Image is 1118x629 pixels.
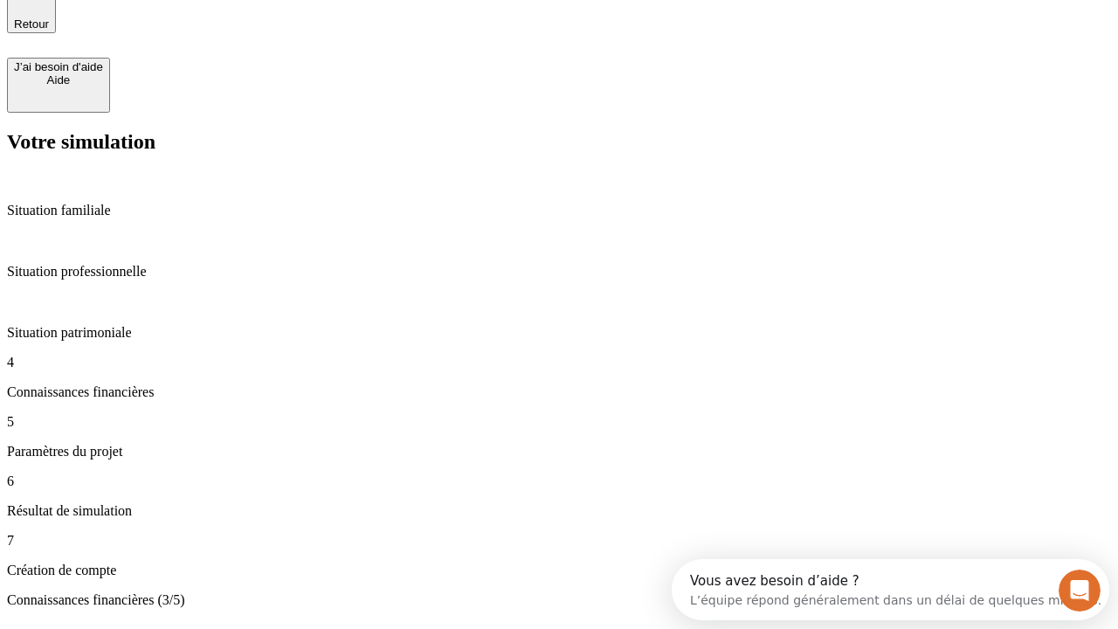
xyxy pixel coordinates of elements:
p: Connaissances financières (3/5) [7,592,1111,608]
div: J’ai besoin d'aide [14,60,103,73]
p: Création de compte [7,563,1111,578]
p: Situation familiale [7,203,1111,218]
p: 5 [7,414,1111,430]
p: 7 [7,533,1111,549]
div: L’équipe répond généralement dans un délai de quelques minutes. [18,29,430,47]
button: J’ai besoin d'aideAide [7,58,110,113]
p: Situation patrimoniale [7,325,1111,341]
p: Situation professionnelle [7,264,1111,280]
p: Paramètres du projet [7,444,1111,460]
div: Ouvrir le Messenger Intercom [7,7,481,55]
div: Vous avez besoin d’aide ? [18,15,430,29]
iframe: Intercom live chat discovery launcher [672,559,1109,620]
p: 4 [7,355,1111,370]
h2: Votre simulation [7,130,1111,154]
span: Retour [14,17,49,31]
p: Résultat de simulation [7,503,1111,519]
p: Connaissances financières [7,384,1111,400]
iframe: Intercom live chat [1059,570,1101,612]
div: Aide [14,73,103,86]
p: 6 [7,473,1111,489]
